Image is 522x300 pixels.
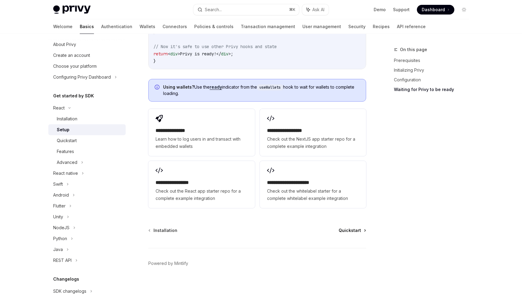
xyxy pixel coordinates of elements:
div: Android [53,191,69,199]
a: About Privy [48,39,126,50]
h5: Get started by SDK [53,92,94,99]
svg: Info [155,85,161,91]
span: // Now it's safe to use other Privy hooks and state [153,44,277,49]
a: Demo [374,7,386,13]
span: Dashboard [422,7,445,13]
div: SDK changelogs [53,288,86,295]
a: Installation [48,113,126,124]
a: Installation [149,227,177,233]
span: Learn how to log users in and transact with embedded wallets [156,135,247,150]
div: NodeJS [53,224,69,231]
a: Authentication [101,19,132,34]
a: **** **** **** ****Check out the NextJS app starter repo for a complete example integration [260,109,366,156]
span: Installation [153,227,177,233]
h5: Changelogs [53,276,79,283]
div: About Privy [53,41,76,48]
a: Support [393,7,410,13]
div: Configuring Privy Dashboard [53,73,111,81]
img: light logo [53,5,91,14]
a: User management [302,19,341,34]
a: Transaction management [241,19,295,34]
span: return [153,51,168,57]
a: **** **** **** *Learn how to log users in and transact with embedded wallets [148,109,255,156]
a: Security [348,19,366,34]
a: **** **** **** **** ***Check out the whitelabel starter for a complete whitelabel example integra... [260,161,366,208]
div: Installation [57,115,77,122]
div: Advanced [57,159,77,166]
span: Privy is ready! [180,51,216,57]
a: ready [210,84,222,90]
div: Flutter [53,202,66,210]
div: Swift [53,181,63,188]
span: Check out the React app starter repo for a complete example integration [156,187,247,202]
div: Java [53,246,63,253]
div: Quickstart [57,137,77,144]
div: Create an account [53,52,90,59]
button: Search...⌘K [193,4,299,15]
span: < [168,51,170,57]
div: Features [57,148,74,155]
a: Create an account [48,50,126,61]
button: Ask AI [302,4,329,15]
div: React [53,104,65,112]
div: REST API [53,257,72,264]
div: Setup [57,126,69,133]
button: Toggle dark mode [459,5,469,15]
a: Features [48,146,126,157]
span: Check out the NextJS app starter repo for a complete example integration [267,135,359,150]
span: Quickstart [339,227,361,233]
span: div [170,51,178,57]
a: Dashboard [417,5,454,15]
div: React native [53,170,78,177]
span: } [153,58,156,64]
a: Basics [80,19,94,34]
span: </ [216,51,221,57]
a: API reference [397,19,426,34]
span: div [221,51,228,57]
a: Recipes [373,19,390,34]
a: Choose your platform [48,61,126,72]
a: Setup [48,124,126,135]
div: Search... [205,6,222,13]
a: Configuration [394,75,474,85]
span: Ask AI [312,7,324,13]
div: Unity [53,213,63,220]
span: > [178,51,180,57]
a: Policies & controls [194,19,234,34]
a: Quickstart [339,227,366,233]
span: Check out the whitelabel starter for a complete whitelabel example integration [267,187,359,202]
a: **** **** **** ***Check out the React app starter repo for a complete example integration [148,161,255,208]
span: > [228,51,231,57]
a: Waiting for Privy to be ready [394,85,474,94]
div: Choose your platform [53,63,97,70]
a: Quickstart [48,135,126,146]
a: Connectors [163,19,187,34]
a: Initializing Privy [394,65,474,75]
a: Prerequisites [394,56,474,65]
span: ; [231,51,233,57]
strong: Using wallets? [163,84,194,90]
a: Wallets [140,19,155,34]
span: On this page [400,46,427,53]
code: useWallets [257,84,283,90]
span: Use the indicator from the hook to wait for wallets to complete loading. [163,84,360,96]
a: Welcome [53,19,72,34]
span: ⌘ K [289,7,295,12]
div: Python [53,235,67,242]
a: Powered by Mintlify [148,260,188,266]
